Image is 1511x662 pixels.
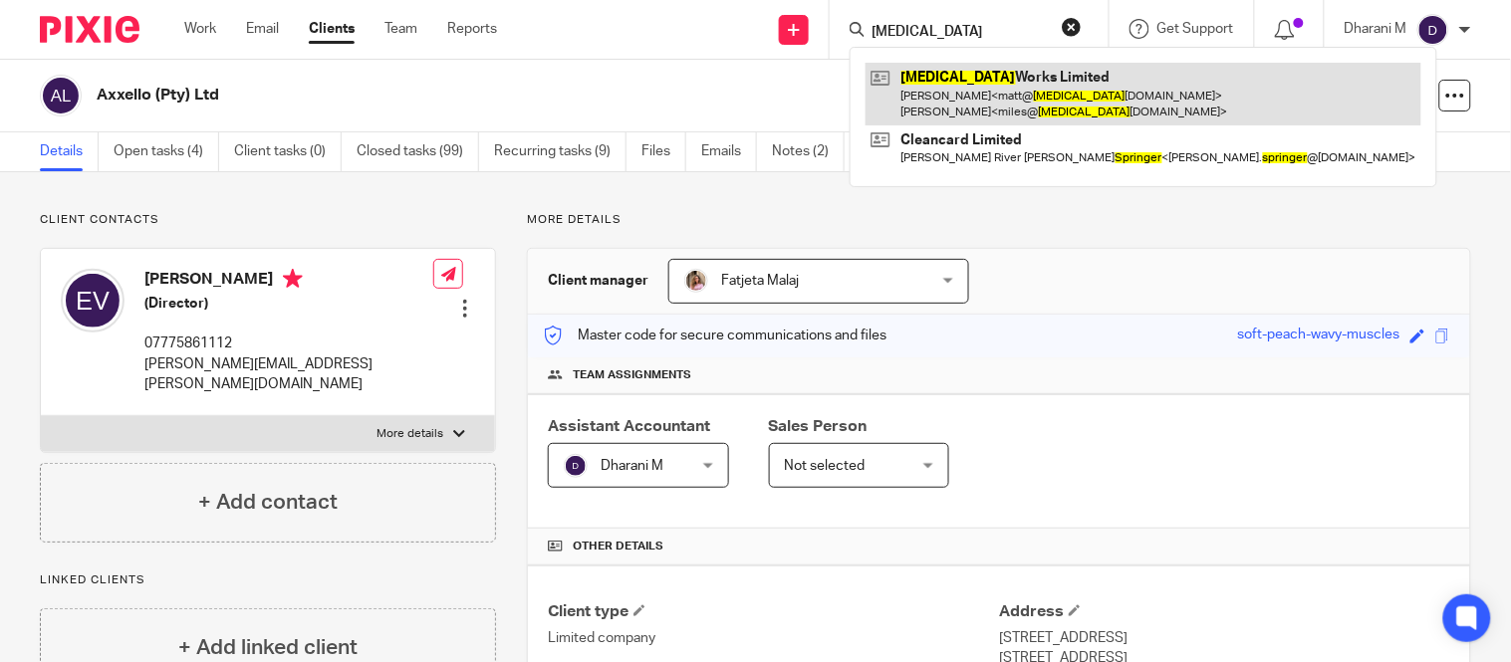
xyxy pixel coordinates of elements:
[870,24,1049,42] input: Search
[184,19,216,39] a: Work
[40,132,99,171] a: Details
[527,212,1471,228] p: More details
[144,354,433,395] p: [PERSON_NAME][EMAIL_ADDRESS][PERSON_NAME][DOMAIN_NAME]
[309,19,355,39] a: Clients
[61,269,125,332] img: svg%3E
[40,16,139,43] img: Pixie
[548,628,999,648] p: Limited company
[246,19,279,39] a: Email
[573,367,691,383] span: Team assignments
[1157,22,1234,36] span: Get Support
[447,19,497,39] a: Reports
[1417,14,1449,46] img: svg%3E
[1345,19,1407,39] p: Dharani M
[40,572,496,588] p: Linked clients
[548,418,710,434] span: Assistant Accountant
[40,212,496,228] p: Client contacts
[641,132,686,171] a: Files
[97,85,979,106] h2: Axxello (Pty) Ltd
[384,19,417,39] a: Team
[769,418,868,434] span: Sales Person
[357,132,479,171] a: Closed tasks (99)
[40,75,82,116] img: svg%3E
[564,454,588,478] img: svg%3E
[548,271,648,291] h3: Client manager
[543,326,886,345] p: Master code for secure communications and files
[144,294,433,314] h5: (Director)
[999,628,1450,648] p: [STREET_ADDRESS]
[1062,17,1082,37] button: Clear
[114,132,219,171] a: Open tasks (4)
[772,132,845,171] a: Notes (2)
[999,601,1450,622] h4: Address
[144,269,433,294] h4: [PERSON_NAME]
[198,487,338,518] h4: + Add contact
[573,539,663,554] span: Other details
[234,132,342,171] a: Client tasks (0)
[1238,325,1400,347] div: soft-peach-wavy-muscles
[721,274,799,288] span: Fatjeta Malaj
[701,132,757,171] a: Emails
[144,333,433,353] p: 07775861112
[601,459,663,473] span: Dharani M
[684,269,708,293] img: MicrosoftTeams-image%20(5).png
[494,132,627,171] a: Recurring tasks (9)
[785,459,866,473] span: Not selected
[377,426,443,442] p: More details
[548,601,999,622] h4: Client type
[283,269,303,289] i: Primary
